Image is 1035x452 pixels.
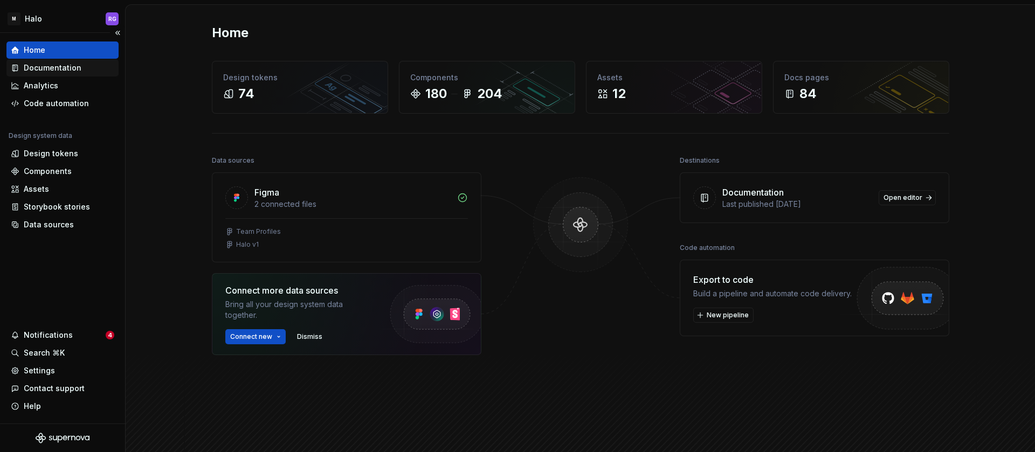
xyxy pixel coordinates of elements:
[6,145,119,162] a: Design tokens
[586,61,762,114] a: Assets12
[6,344,119,361] button: Search ⌘K
[223,72,377,83] div: Design tokens
[6,216,119,233] a: Data sources
[212,153,254,168] div: Data sources
[410,72,564,83] div: Components
[36,433,89,443] svg: Supernova Logo
[6,326,119,344] button: Notifications4
[236,227,281,236] div: Team Profiles
[24,98,89,109] div: Code automation
[879,190,936,205] a: Open editor
[6,77,119,94] a: Analytics
[612,85,626,102] div: 12
[707,311,749,319] span: New pipeline
[6,180,119,198] a: Assets
[24,166,72,177] div: Components
[722,186,784,199] div: Documentation
[597,72,751,83] div: Assets
[6,380,119,397] button: Contact support
[254,199,451,210] div: 2 connected files
[425,85,447,102] div: 180
[477,85,502,102] div: 204
[292,329,327,344] button: Dismiss
[212,61,388,114] a: Design tokens74
[693,273,852,286] div: Export to code
[680,153,720,168] div: Destinations
[108,15,116,23] div: RG
[225,299,371,321] div: Bring all your design system data together.
[884,193,922,202] span: Open editor
[6,59,119,77] a: Documentation
[225,329,286,344] button: Connect new
[6,398,119,415] button: Help
[680,240,735,255] div: Code automation
[693,288,852,299] div: Build a pipeline and automate code delivery.
[212,172,481,262] a: Figma2 connected filesTeam ProfilesHalo v1
[236,240,259,249] div: Halo v1
[238,85,254,102] div: 74
[784,72,938,83] div: Docs pages
[6,198,119,215] a: Storybook stories
[254,186,279,199] div: Figma
[225,284,371,297] div: Connect more data sources
[24,365,55,376] div: Settings
[24,80,58,91] div: Analytics
[8,12,20,25] div: M
[110,25,125,40] button: Collapse sidebar
[6,163,119,180] a: Components
[24,62,81,73] div: Documentation
[24,383,85,394] div: Contact support
[399,61,575,114] a: Components180204
[773,61,949,114] a: Docs pages84
[106,331,114,339] span: 4
[24,219,74,230] div: Data sources
[6,41,119,59] a: Home
[799,85,817,102] div: 84
[24,347,65,358] div: Search ⌘K
[6,362,119,379] a: Settings
[722,199,872,210] div: Last published [DATE]
[24,45,45,55] div: Home
[24,401,41,412] div: Help
[230,332,272,341] span: Connect new
[24,201,90,212] div: Storybook stories
[9,131,72,140] div: Design system data
[212,24,249,41] h2: Home
[693,308,754,323] button: New pipeline
[6,95,119,112] a: Code automation
[24,148,78,159] div: Design tokens
[2,7,123,30] button: MHaloRG
[24,184,49,194] div: Assets
[24,330,73,340] div: Notifications
[25,13,42,24] div: Halo
[297,332,322,341] span: Dismiss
